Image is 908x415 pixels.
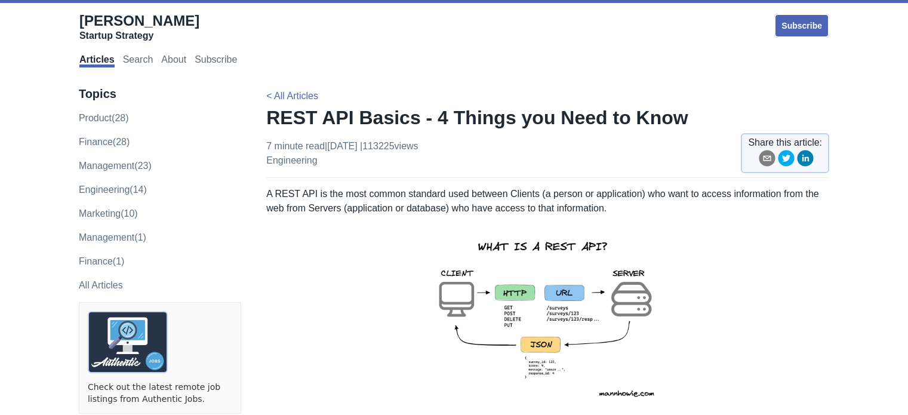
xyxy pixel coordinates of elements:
span: [PERSON_NAME] [79,13,199,29]
a: Search [123,54,153,67]
p: A REST API is the most common standard used between Clients (a person or application) who want to... [266,187,829,216]
div: Startup Strategy [79,30,199,42]
p: 7 minute read | [DATE] [266,139,418,168]
a: Finance(1) [79,256,124,266]
a: engineering(14) [79,185,147,195]
img: ads via Carbon [88,311,168,373]
button: linkedin [797,150,814,171]
a: About [161,54,186,67]
button: twitter [778,150,795,171]
img: rest-api [417,225,679,410]
a: Subscribe [774,14,829,38]
a: marketing(10) [79,208,138,219]
a: [PERSON_NAME]Startup Strategy [79,12,199,42]
a: Subscribe [195,54,237,67]
a: product(28) [79,113,129,123]
span: Share this article: [748,136,822,150]
span: | 113225 views [360,141,418,151]
h1: REST API Basics - 4 Things you Need to Know [266,106,829,130]
a: management(23) [79,161,152,171]
a: Management(1) [79,232,146,242]
button: email [759,150,775,171]
a: finance(28) [79,137,130,147]
a: Check out the latest remote job listings from Authentic Jobs. [88,382,232,405]
a: All Articles [79,280,123,290]
a: < All Articles [266,91,318,101]
a: engineering [266,155,317,165]
a: Articles [79,54,115,67]
h3: Topics [79,87,241,102]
